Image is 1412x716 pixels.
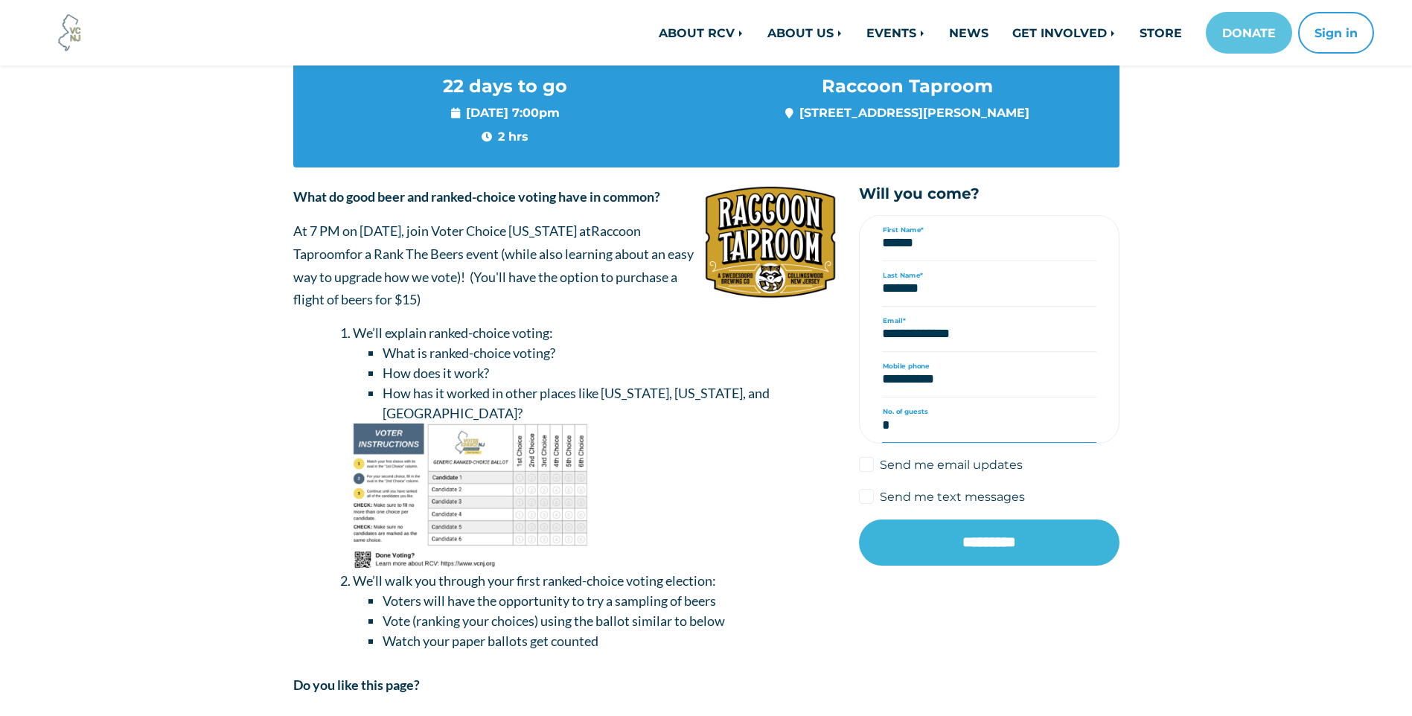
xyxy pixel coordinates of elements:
img: Generic_Ballot_Image.jpg [353,423,588,571]
a: ABOUT RCV [647,18,755,48]
a: NEWS [937,18,1000,48]
nav: Main navigation [388,12,1374,54]
li: Watch your paper ballots get counted [383,631,837,651]
li: What is ranked-choice voting? [383,343,837,363]
a: [STREET_ADDRESS][PERSON_NAME] [799,105,1029,120]
iframe: X Post Button [517,700,565,715]
span: Raccoon Taproom [293,223,641,262]
a: EVENTS [854,18,937,48]
img: Voter Choice NJ [50,13,90,53]
li: We’ll explain ranked-choice voting: [353,323,837,571]
li: How has it worked in other places like [US_STATE], [US_STATE], and [GEOGRAPHIC_DATA]? [383,383,837,423]
span: Raccoon Taproom [822,76,993,98]
span: 2 hrs [482,127,528,145]
li: Vote (ranking your choices) using the ballot similar to below [383,611,837,631]
strong: Do you like this page? [293,677,420,693]
span: [DATE] 7:00pm [451,103,560,121]
li: We’ll walk you through your first ranked-choice voting election: [353,571,837,651]
img: silologo1.png [704,185,837,299]
h5: Will you come? [859,185,1119,203]
li: Voters will have the opportunity to try a sampling of beers [383,591,837,611]
label: Send me text messages [880,488,1025,505]
a: STORE [1128,18,1194,48]
span: ou'll have the option to purchase a flight of beers for $15) [293,269,677,308]
a: ABOUT US [755,18,854,48]
label: Send me email updates [880,456,1023,473]
button: Sign in or sign up [1298,12,1374,54]
a: GET INVOLVED [1000,18,1128,48]
section: Event info [293,22,1119,167]
span: 22 days to go [443,76,567,98]
li: How does it work? [383,363,837,383]
a: DONATE [1206,12,1292,54]
strong: What do good beer and ranked-choice voting have in common? [293,188,660,205]
p: At 7 PM on [DATE], join Voter Choice [US_STATE] at for a Rank The Beers event (while also learnin... [293,220,837,310]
